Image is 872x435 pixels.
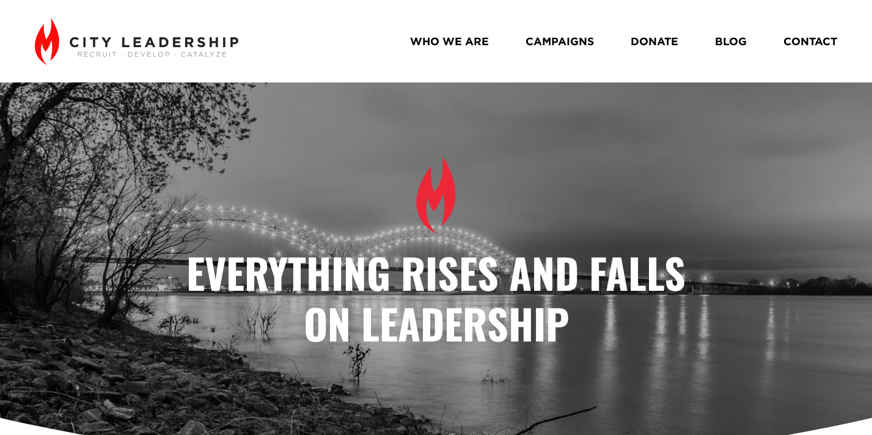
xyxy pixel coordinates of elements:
[631,31,678,52] a: DONATE
[783,31,837,52] a: CONTACT
[410,31,489,52] a: WHO WE ARE
[715,31,747,52] a: BLOG
[526,31,594,52] a: CAMPAIGNS
[186,242,696,353] strong: Everything Rises and Falls on Leadership
[35,18,238,65] img: City Leadership - Recruit. Develop. Catalyze.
